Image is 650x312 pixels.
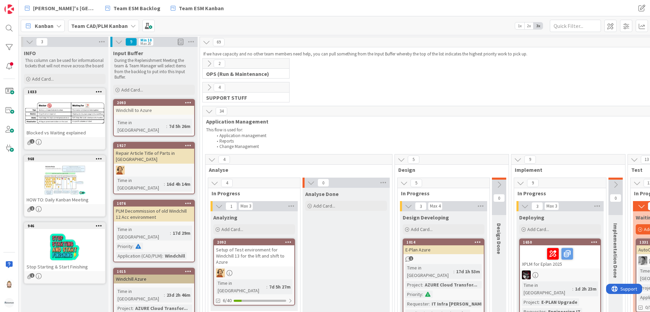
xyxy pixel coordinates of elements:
div: 1015 [114,268,194,275]
span: : [266,283,267,291]
div: 1927 [117,143,194,148]
div: 2092 [214,239,294,245]
span: 1 [30,139,34,144]
img: AV [638,256,647,265]
a: Team ESM Kanban [167,2,228,14]
span: 0 [610,194,621,202]
div: Time in [GEOGRAPHIC_DATA] [405,264,453,279]
div: 2092 [217,240,294,245]
span: Analyzing [213,214,237,221]
img: RH [116,166,125,175]
span: : [133,243,134,250]
span: : [166,122,167,130]
span: : [572,285,573,293]
span: 2x [524,22,533,29]
img: Rv [4,279,14,289]
div: 1014E-Plan Azure [403,239,484,254]
div: Time in [GEOGRAPHIC_DATA] [116,226,170,241]
div: 1650 [523,240,600,245]
div: AZURE Cloud Transfor... [134,305,189,312]
div: Time in [GEOGRAPHIC_DATA] [116,119,166,134]
span: In Progress [401,190,481,197]
span: : [422,281,423,289]
div: 946Stop Starting & Start Finishing [25,223,105,271]
span: 3 [531,202,543,210]
span: 6/40 [223,297,232,304]
div: Max 3 [546,204,557,208]
span: : [539,298,540,306]
span: Design [398,166,500,173]
span: 0 [493,194,505,202]
span: : [164,291,165,299]
div: 23d 2h 46m [165,291,192,299]
div: 1650XPLM for Eplan 2025 [520,239,600,268]
div: 968HOW TO: Daily Kanban Meeting [25,156,105,204]
span: : [453,268,454,275]
div: 2093Windchill to Azure [114,100,194,115]
span: 9 [527,179,539,187]
span: 0 [318,179,329,187]
span: In Progress [212,190,292,197]
div: RS [520,270,600,279]
span: 4 [214,83,225,92]
input: Quick Filter... [550,20,601,32]
span: Design Done [496,223,502,254]
span: Design Developing [403,214,449,221]
span: Add Card... [32,76,54,82]
div: Priority [405,291,422,298]
p: This column can be used for informational tickets that will not move across the board [25,58,104,69]
div: 1033Blocked vs Waiting explained [25,89,105,137]
a: Team ESM Backlog [101,2,165,14]
span: : [133,305,134,312]
span: 1 [30,206,34,211]
div: 16d 4h 14m [165,180,192,188]
span: 5 [408,155,419,164]
div: HOW TO: Daily Kanban Meeting [25,195,105,204]
span: 1 [226,202,237,210]
div: AZURE Cloud Transfor... [423,281,479,289]
div: Stop Starting & Start Finishing [25,262,105,271]
span: 3 [36,38,48,46]
span: : [170,229,171,237]
div: Time in [GEOGRAPHIC_DATA] [522,281,572,296]
div: 17d 29m [171,229,192,237]
div: 1014 [403,239,484,245]
div: Setup of Test environment for Windchill 13 for the lift and shift to Azure [214,245,294,266]
span: Add Card... [527,226,549,232]
span: : [164,180,165,188]
span: Add Card... [411,226,433,232]
div: 946 [28,224,105,228]
div: 1927Repair Article Title of Parts in [GEOGRAPHIC_DATA] [114,143,194,164]
span: : [429,300,430,308]
div: 1015 [117,269,194,274]
span: [PERSON_NAME]'s [GEOGRAPHIC_DATA] [33,4,95,12]
div: 946 [25,223,105,229]
span: 4 [221,179,233,187]
span: Analyse [209,166,384,173]
div: Max 20 [140,42,151,45]
span: : [162,252,163,260]
div: Requester [405,300,429,308]
div: 968 [25,156,105,162]
span: Input Buffer [113,50,143,56]
div: XPLM for Eplan 2025 [520,245,600,268]
span: 1 [30,273,34,278]
img: avatar [4,298,14,308]
div: Application (CAD/PLM) [116,252,162,260]
div: Project [522,298,539,306]
span: 1 [409,256,413,261]
span: Deploying [519,214,544,221]
div: Min 10 [140,38,152,42]
div: E-Plan Azure [403,245,484,254]
span: Team ESM Kanban [179,4,224,12]
div: 1d 2h 23m [573,285,598,293]
a: [PERSON_NAME]'s [GEOGRAPHIC_DATA] [21,2,99,14]
span: 5 [411,179,422,187]
div: 1033 [25,89,105,95]
div: Max 3 [241,204,251,208]
span: Kanban [35,22,53,30]
div: 1076 [117,201,194,206]
div: Time in [GEOGRAPHIC_DATA] [116,288,164,302]
span: SUPPORT STUFF [206,94,281,101]
div: 2092Setup of Test environment for Windchill 13 for the lift and shift to Azure [214,239,294,266]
